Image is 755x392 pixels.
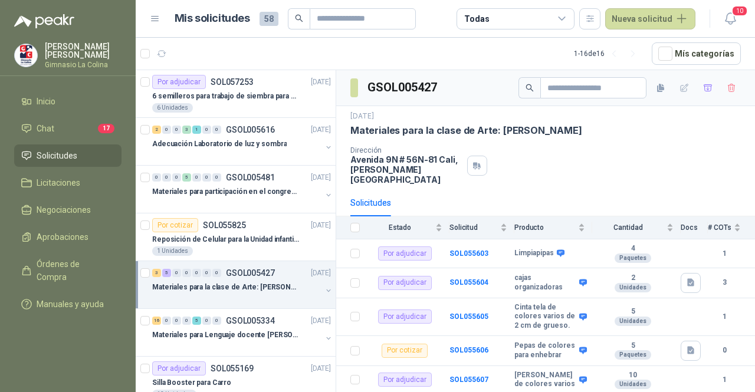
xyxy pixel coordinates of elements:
[350,111,374,122] p: [DATE]
[202,269,211,277] div: 0
[311,172,331,183] p: [DATE]
[311,220,331,231] p: [DATE]
[367,223,433,232] span: Estado
[592,307,674,317] b: 5
[378,309,432,324] div: Por adjudicar
[226,317,275,325] p: GSOL005334
[172,317,181,325] div: 0
[45,61,122,68] p: Gimnasio La Colina
[152,75,206,89] div: Por adjudicar
[615,350,651,360] div: Paquetes
[514,249,554,258] b: Limpiapipas
[212,317,221,325] div: 0
[162,269,171,277] div: 5
[592,223,664,232] span: Cantidad
[172,173,181,182] div: 0
[350,146,462,154] p: Dirección
[14,199,122,221] a: Negociaciones
[192,126,201,134] div: 1
[14,226,122,248] a: Aprobaciones
[98,124,114,133] span: 17
[37,95,55,108] span: Inicio
[592,274,674,283] b: 2
[708,374,741,386] b: 1
[37,122,54,135] span: Chat
[382,344,428,358] div: Por cotizar
[464,12,489,25] div: Todas
[182,269,191,277] div: 0
[175,10,250,27] h1: Mis solicitudes
[152,173,161,182] div: 0
[367,216,449,239] th: Estado
[152,330,299,341] p: Materiales para Lenguaje docente [PERSON_NAME]
[162,173,171,182] div: 0
[152,269,161,277] div: 3
[681,216,708,239] th: Docs
[514,216,592,239] th: Producto
[212,173,221,182] div: 0
[45,42,122,59] p: [PERSON_NAME] [PERSON_NAME]
[708,311,741,322] b: 1
[152,126,161,134] div: 2
[226,173,275,182] p: GSOL005481
[37,258,110,284] span: Órdenes de Compra
[14,253,122,288] a: Órdenes de Compra
[449,223,498,232] span: Solicitud
[182,126,191,134] div: 3
[152,317,161,325] div: 16
[211,364,254,373] p: SOL055169
[192,269,201,277] div: 0
[449,249,488,258] a: SOL055603
[708,248,741,259] b: 1
[37,176,80,189] span: Licitaciones
[14,14,74,28] img: Logo peakr
[615,380,651,389] div: Unidades
[14,172,122,194] a: Licitaciones
[720,8,741,29] button: 10
[37,149,77,162] span: Solicitudes
[182,173,191,182] div: 5
[136,213,336,261] a: Por cotizarSOL055825[DATE] Reposición de Celular para la Unidad infantil (con forro, y vidrio pro...
[514,303,576,331] b: Cinta tela de colores varios de 2 cm de grueso.
[514,223,576,232] span: Producto
[152,314,333,351] a: 16 0 0 0 5 0 0 GSOL005334[DATE] Materiales para Lenguaje docente [PERSON_NAME]
[350,154,462,185] p: Avenida 9N # 56N-81 Cali , [PERSON_NAME][GEOGRAPHIC_DATA]
[152,123,333,160] a: 2 0 0 3 1 0 0 GSOL005616[DATE] Adecuación Laboratorio de luz y sombra
[367,78,439,97] h3: GSOL005427
[192,173,201,182] div: 0
[449,216,514,239] th: Solicitud
[449,312,488,321] a: SOL055605
[152,170,333,208] a: 0 0 0 5 0 0 0 GSOL005481[DATE] Materiales para participación en el congreso, UI
[162,126,171,134] div: 0
[378,373,432,387] div: Por adjudicar
[260,12,278,26] span: 58
[378,276,432,290] div: Por adjudicar
[526,84,534,92] span: search
[514,371,576,389] b: [PERSON_NAME] de colores varios
[311,363,331,374] p: [DATE]
[514,274,576,292] b: cajas organizadoras
[311,268,331,279] p: [DATE]
[37,298,104,311] span: Manuales y ayuda
[152,218,198,232] div: Por cotizar
[592,216,681,239] th: Cantidad
[449,278,488,286] a: SOL055604
[615,317,651,326] div: Unidades
[449,346,488,354] a: SOL055606
[708,277,741,288] b: 3
[14,293,122,315] a: Manuales y ayuda
[152,361,206,375] div: Por adjudicar
[592,341,674,351] b: 5
[605,8,695,29] button: Nueva solicitud
[615,253,651,263] div: Paquetes
[311,124,331,136] p: [DATE]
[14,144,122,167] a: Solicitudes
[350,196,391,209] div: Solicitudes
[136,70,336,118] a: Por adjudicarSOL057253[DATE] 6 semilleros para trabajo de siembra para estudiantes en la granja6 ...
[202,126,211,134] div: 0
[152,246,193,256] div: 1 Unidades
[514,341,576,360] b: Pepas de colores para enhebrar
